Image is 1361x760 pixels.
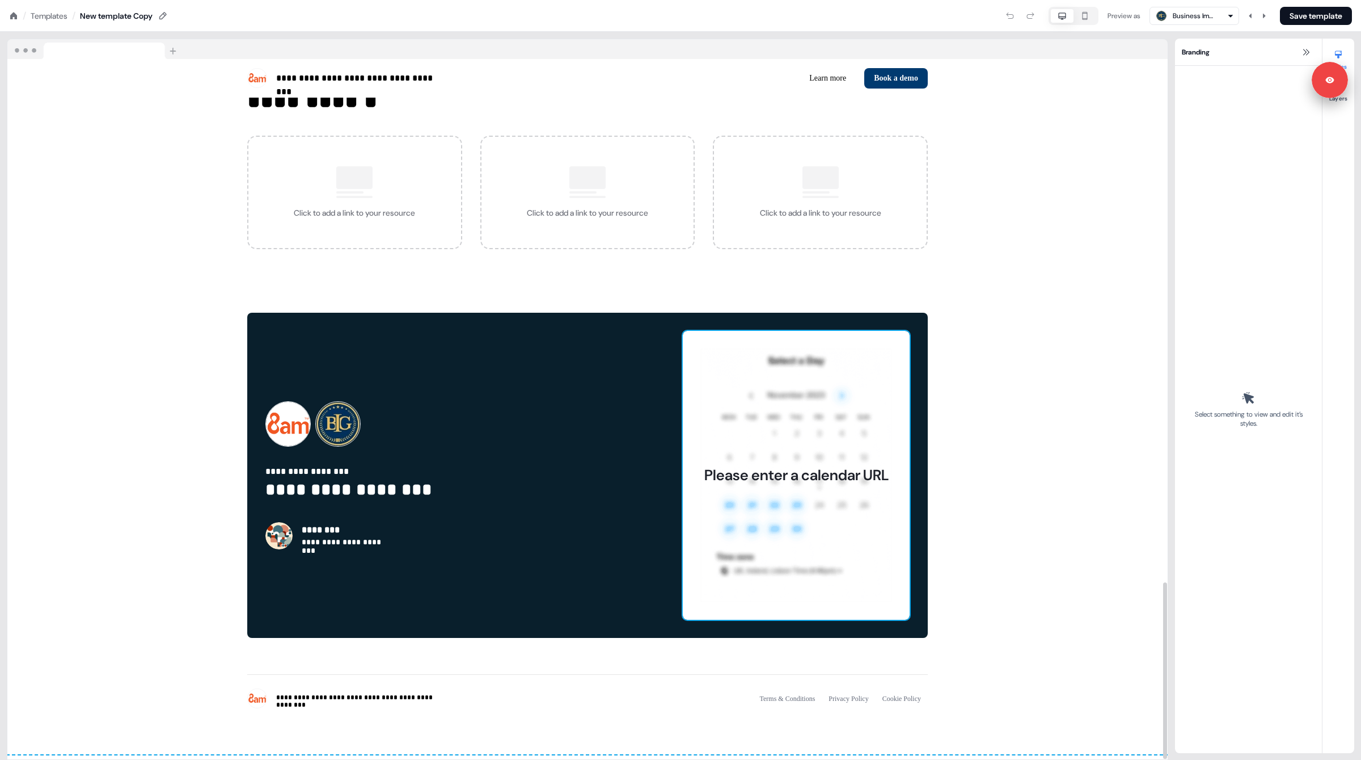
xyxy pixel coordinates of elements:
button: Save template [1280,7,1352,25]
div: Business Immigration Group PLLC [1173,10,1218,22]
div: Branding [1175,39,1322,66]
div: Please enter a calendar URL [704,466,889,484]
div: / [23,10,26,22]
div: / [72,10,75,22]
div: New template Copy [80,10,153,22]
div: Select something to view and edit it’s styles. [1191,410,1306,428]
div: Click to add a link to your resourceClick to add a link to your resourceClick to add a link to yo... [247,136,928,249]
button: Terms & Conditions [753,688,822,709]
button: Learn more [800,68,855,89]
button: Book a demo [864,68,928,89]
button: Business Immigration Group PLLC [1149,7,1239,25]
div: Preview as [1108,10,1140,22]
div: Click to add a link to your resource [527,207,648,219]
button: Privacy Policy [822,688,875,709]
div: Learn moreBook a demo [592,68,928,89]
img: Contact avatar [265,522,293,549]
button: Styles [1322,45,1354,70]
div: Terms & ConditionsPrivacy PolicyCookie Policy [753,688,928,709]
button: Cookie Policy [876,688,928,709]
div: Click to add a link to your resource [760,207,881,219]
div: CalendlyPlease enter a calendar URL [683,331,910,620]
a: Templates [31,10,67,22]
img: Browser topbar [7,39,181,60]
div: Click to add a link to your resource [294,207,415,219]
